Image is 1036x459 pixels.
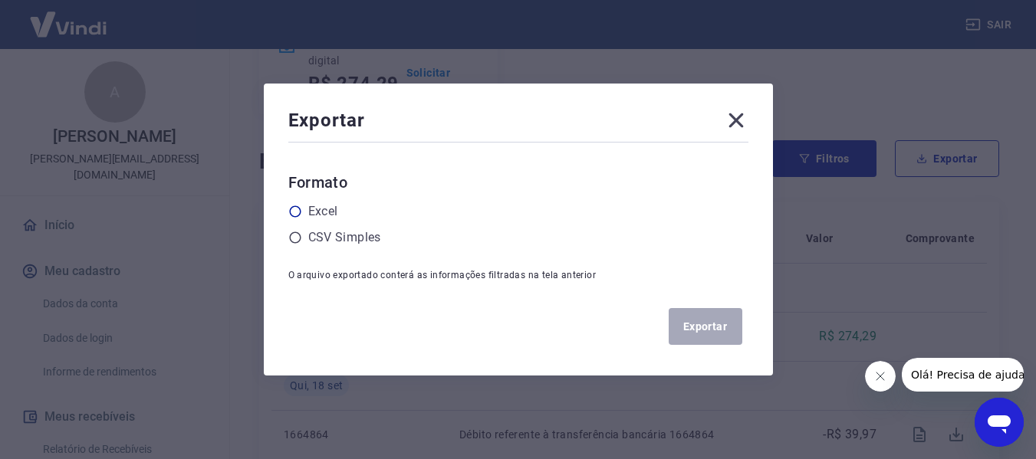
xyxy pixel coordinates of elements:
label: CSV Simples [308,228,381,247]
span: O arquivo exportado conterá as informações filtradas na tela anterior [288,270,597,280]
h6: Formato [288,170,748,195]
iframe: Mensagem da empresa [902,358,1024,392]
div: Exportar [288,108,748,139]
span: Olá! Precisa de ajuda? [9,11,129,23]
iframe: Botão para abrir a janela de mensagens [975,398,1024,447]
iframe: Fechar mensagem [865,361,896,392]
label: Excel [308,202,338,221]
